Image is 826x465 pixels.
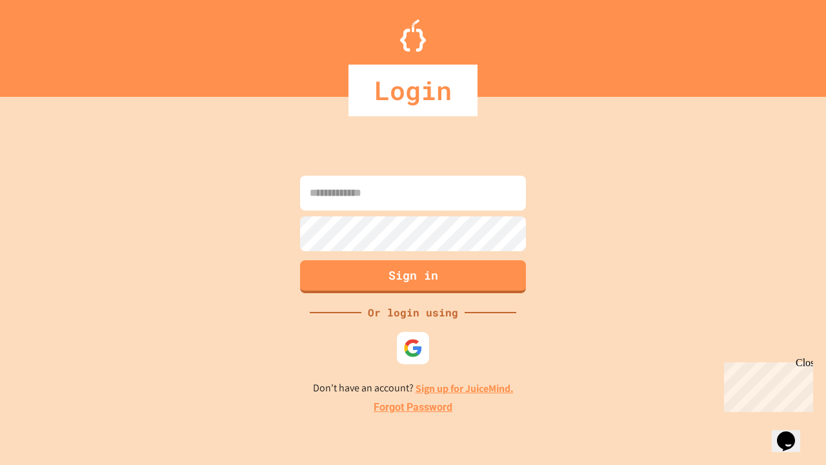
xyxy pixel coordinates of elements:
button: Sign in [300,260,526,293]
p: Don't have an account? [313,380,514,397]
iframe: chat widget [772,413,813,452]
div: Login [348,65,478,116]
img: Logo.svg [400,19,426,52]
div: Or login using [361,305,465,320]
div: Chat with us now!Close [5,5,89,82]
a: Forgot Password [374,400,452,415]
a: Sign up for JuiceMind. [416,382,514,395]
img: google-icon.svg [403,338,423,358]
iframe: chat widget [719,357,813,412]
